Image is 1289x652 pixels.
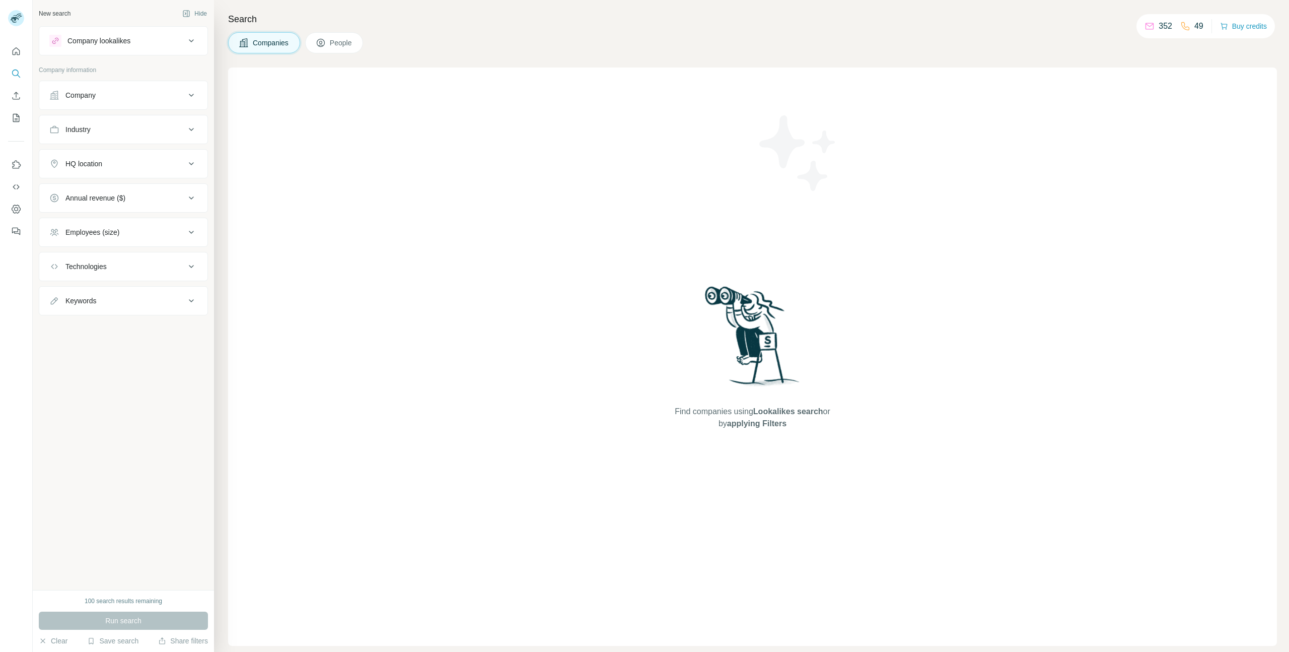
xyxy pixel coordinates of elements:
[8,200,24,218] button: Dashboard
[39,254,207,279] button: Technologies
[39,29,207,53] button: Company lookalikes
[39,66,208,75] p: Company information
[727,419,786,428] span: applying Filters
[39,9,70,18] div: New search
[8,222,24,240] button: Feedback
[87,636,138,646] button: Save search
[1220,19,1267,33] button: Buy credits
[65,193,125,203] div: Annual revenue ($)
[8,42,24,60] button: Quick start
[8,64,24,83] button: Search
[1159,20,1172,32] p: 352
[672,406,833,430] span: Find companies using or by
[65,262,107,272] div: Technologies
[39,117,207,142] button: Industry
[700,284,805,396] img: Surfe Illustration - Woman searching with binoculars
[39,289,207,313] button: Keywords
[330,38,353,48] span: People
[65,227,119,237] div: Employees (size)
[8,178,24,196] button: Use Surfe API
[39,186,207,210] button: Annual revenue ($)
[1194,20,1203,32] p: 49
[253,38,290,48] span: Companies
[8,156,24,174] button: Use Surfe on LinkedIn
[65,124,91,135] div: Industry
[65,296,96,306] div: Keywords
[39,636,67,646] button: Clear
[39,152,207,176] button: HQ location
[85,597,162,606] div: 100 search results remaining
[753,108,843,199] img: Surfe Illustration - Stars
[67,36,130,46] div: Company lookalikes
[39,83,207,107] button: Company
[65,90,96,100] div: Company
[158,636,208,646] button: Share filters
[8,109,24,127] button: My lists
[175,6,214,21] button: Hide
[65,159,102,169] div: HQ location
[8,87,24,105] button: Enrich CSV
[228,12,1277,26] h4: Search
[753,407,823,416] span: Lookalikes search
[39,220,207,244] button: Employees (size)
